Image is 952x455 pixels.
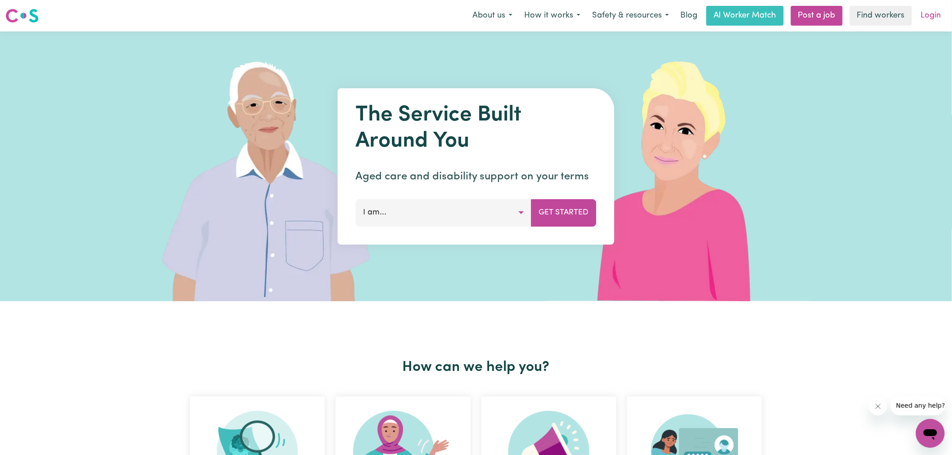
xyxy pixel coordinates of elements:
button: I am... [356,199,532,226]
iframe: Message from company [891,396,945,415]
iframe: Close message [869,397,887,415]
a: Post a job [791,6,843,26]
iframe: Button to launch messaging window [916,419,945,448]
button: Get Started [531,199,597,226]
p: Aged care and disability support on your terms [356,169,597,185]
a: Login [916,6,947,26]
a: Find workers [850,6,912,26]
button: How it works [518,6,586,25]
img: Careseekers logo [5,8,39,24]
a: Careseekers logo [5,5,39,26]
button: About us [467,6,518,25]
h2: How can we help you? [184,359,768,376]
span: Need any help? [5,6,54,13]
a: AI Worker Match [706,6,784,26]
a: Blog [675,6,703,26]
h1: The Service Built Around You [356,103,597,154]
button: Safety & resources [586,6,675,25]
